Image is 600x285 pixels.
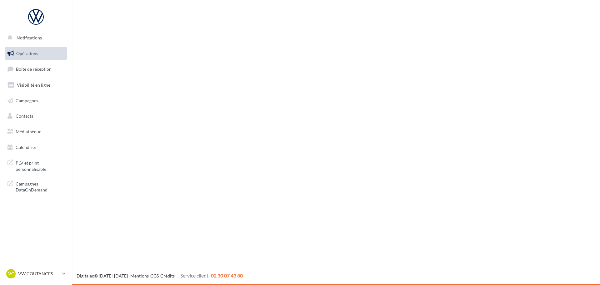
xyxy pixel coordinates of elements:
a: Médiathèque [4,125,68,138]
span: Médiathèque [16,129,41,134]
span: VC [8,271,14,277]
a: Campagnes [4,94,68,107]
a: Crédits [160,273,175,278]
span: PLV et print personnalisable [16,159,64,172]
a: VC VW COUTANCES [5,268,67,280]
a: Visibilité en ligne [4,79,68,92]
a: Boîte de réception [4,62,68,76]
span: © [DATE]-[DATE] - - - [77,273,243,278]
span: 02 30 07 43 80 [211,272,243,278]
span: Service client [180,272,208,278]
a: Opérations [4,47,68,60]
span: Notifications [17,35,42,40]
span: Campagnes DataOnDemand [16,180,64,193]
a: PLV et print personnalisable [4,156,68,175]
span: Opérations [16,51,38,56]
span: Calendrier [16,145,37,150]
span: Visibilité en ligne [17,82,50,88]
a: Digitaleo [77,273,94,278]
p: VW COUTANCES [18,271,60,277]
a: Campagnes DataOnDemand [4,177,68,196]
a: Contacts [4,109,68,123]
button: Notifications [4,31,66,44]
span: Boîte de réception [16,66,52,72]
a: Calendrier [4,141,68,154]
span: Campagnes [16,98,38,103]
a: CGS [150,273,159,278]
span: Contacts [16,113,33,119]
a: Mentions [130,273,149,278]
